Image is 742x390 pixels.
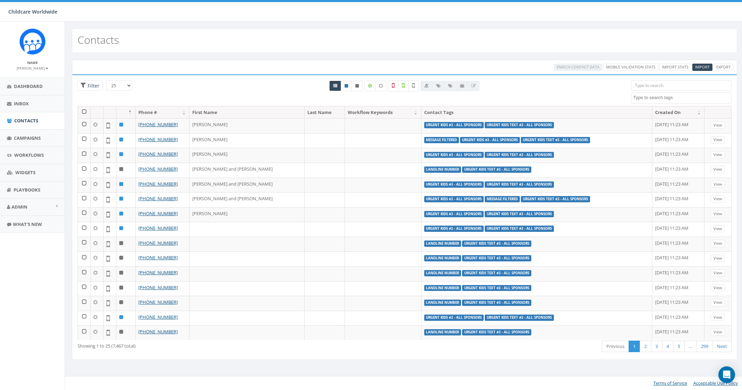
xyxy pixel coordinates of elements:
[711,269,725,277] a: View
[521,196,590,202] label: Urgent Kids Text #3 - All Sponsors
[138,284,178,291] a: [PHONE_NUMBER]
[711,225,725,233] a: View
[485,196,520,202] label: message filtered
[652,133,705,148] td: [DATE] 11:23 AM
[711,151,725,159] a: View
[424,211,484,217] label: Urgent Kids #3 - All Sponsors
[17,65,48,71] a: [PERSON_NAME]
[78,34,119,46] h2: Contacts
[424,152,484,158] label: Urgent Kids #3 - All Sponsors
[662,341,674,352] a: 4
[424,315,484,321] label: Urgent Kids #3 - All Sponsors
[711,181,725,188] a: View
[711,328,725,336] a: View
[14,187,40,193] span: Playbooks
[138,181,178,187] a: [PHONE_NUMBER]
[138,136,178,143] a: [PHONE_NUMBER]
[86,82,99,89] span: Filter
[652,106,705,119] th: Created On: activate to sort column ascending
[78,340,344,349] div: Showing 1 to 25 (7,467 total)
[424,241,461,247] label: landline number
[711,240,725,247] a: View
[138,254,178,261] a: [PHONE_NUMBER]
[424,270,461,276] label: landline number
[485,211,554,217] label: Urgent Kids Text #3 - All Sponsors
[189,192,305,207] td: [PERSON_NAME] and [PERSON_NAME]
[189,118,305,133] td: [PERSON_NAME]
[673,341,685,352] a: 5
[189,178,305,193] td: [PERSON_NAME] and [PERSON_NAME]
[138,240,178,246] a: [PHONE_NUMBER]
[485,226,554,232] label: Urgent Kids Text #3 - All Sponsors
[652,311,705,326] td: [DATE] 11:23 AM
[11,204,27,210] span: Admin
[138,166,178,172] a: [PHONE_NUMBER]
[345,84,348,88] i: This phone number is subscribed and will receive texts.
[424,137,459,143] label: message filtered
[462,285,531,291] label: Urgent Kids Text #3 - All Sponsors
[696,341,713,352] a: 299
[485,181,554,188] label: Urgent Kids Text #3 - All Sponsors
[388,80,398,91] label: Not a Mobile
[652,325,705,340] td: [DATE] 11:23 AM
[713,64,733,71] a: Export
[711,255,725,262] a: View
[603,64,658,71] a: Mobile Validation Stats
[189,207,305,222] td: [PERSON_NAME]
[138,269,178,276] a: [PHONE_NUMBER]
[521,137,590,143] label: Urgent Kids Text #3 - All Sponsors
[408,80,419,91] label: Not Validated
[15,169,35,176] span: Widgets
[329,81,341,91] a: All contacts
[424,329,461,335] label: landline number
[364,81,376,91] label: Data Enriched
[305,106,345,119] th: Last Name
[485,152,554,158] label: Urgent Kids Text #3 - All Sponsors
[695,64,710,70] span: Import
[718,366,735,383] div: Open Intercom Messenger
[462,300,531,306] label: Urgent Kids Text #3 - All Sponsors
[424,226,484,232] label: Urgent Kids #3 - All Sponsors
[659,64,691,71] a: Import Stats
[138,151,178,157] a: [PHONE_NUMBER]
[693,380,738,386] a: Acceptable Use Policy
[189,106,305,119] th: First Name
[13,221,42,227] span: What's New
[651,341,662,352] a: 3
[652,163,705,178] td: [DATE] 11:23 AM
[711,195,725,203] a: View
[711,284,725,292] a: View
[8,8,57,15] span: Childcare Worldwide
[19,29,46,55] img: Rally_Corp_Icon.png
[424,181,484,188] label: Urgent Kids #3 - All Sponsors
[14,117,38,124] span: Contacts
[355,84,359,88] i: This phone number is unsubscribed and has opted-out of all texts.
[462,270,531,276] label: Urgent Kids Text #3 - All Sponsors
[711,122,725,129] a: View
[652,296,705,311] td: [DATE] 11:23 AM
[424,122,484,128] label: Urgent Kids #3 - All Sponsors
[424,166,461,173] label: landline number
[352,81,363,91] a: Opted Out
[695,64,710,70] span: CSV files only
[652,178,705,193] td: [DATE] 11:23 AM
[189,148,305,163] td: [PERSON_NAME]
[652,207,705,222] td: [DATE] 11:23 AM
[424,196,484,202] label: Urgent Kids #3 - All Sponsors
[421,106,652,119] th: Contact Tags
[375,81,386,91] label: Data not Enriched
[652,148,705,163] td: [DATE] 11:23 AM
[14,83,43,89] span: Dashboard
[485,315,554,321] label: Urgent Kids Text #3 - All Sponsors
[631,80,731,91] input: Type to search
[462,329,531,335] label: Urgent Kids Text #3 - All Sponsors
[633,95,731,101] textarea: Search
[652,281,705,296] td: [DATE] 11:23 AM
[652,192,705,207] td: [DATE] 11:23 AM
[14,152,44,158] span: Workflows
[424,255,461,261] label: landline number
[345,106,421,119] th: Workflow Keywords: activate to sort column ascending
[712,341,732,352] a: Next
[138,210,178,217] a: [PHONE_NUMBER]
[602,341,629,352] a: Previous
